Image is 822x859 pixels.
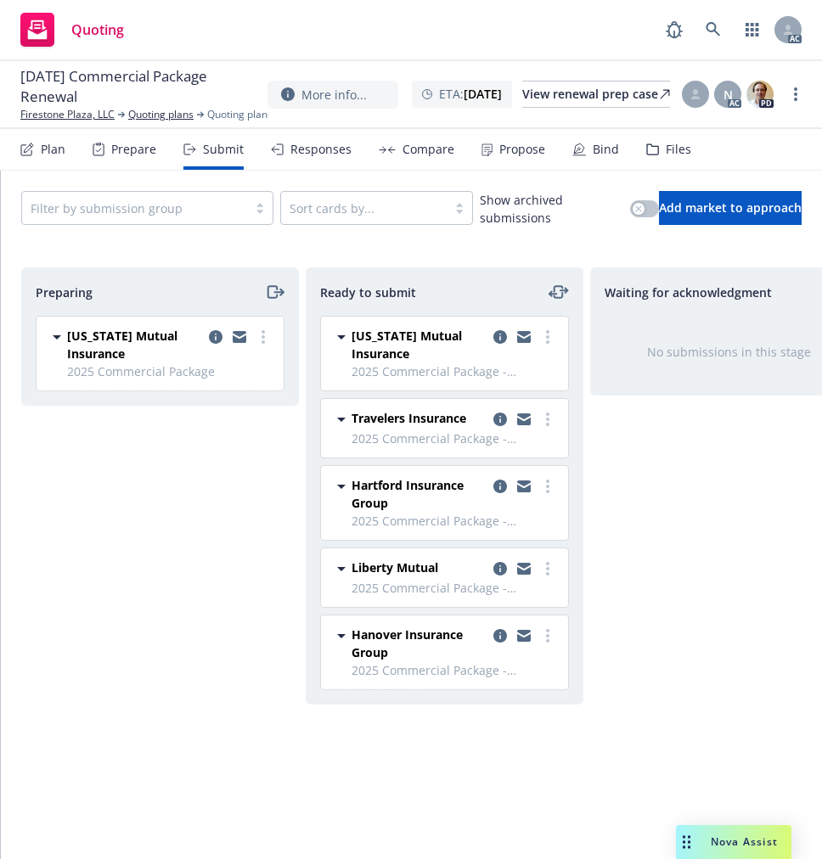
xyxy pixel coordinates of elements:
[711,834,778,849] span: Nova Assist
[36,284,93,301] span: Preparing
[666,143,691,156] div: Files
[490,476,510,497] a: copy logging email
[320,284,416,301] span: Ready to submit
[128,107,194,122] a: Quoting plans
[403,143,454,156] div: Compare
[746,81,774,108] img: photo
[480,191,622,227] span: Show archived submissions
[352,579,558,597] span: 2025 Commercial Package - [GEOGRAPHIC_DATA], LLC
[20,107,115,122] a: Firestone Plaza, LLC
[464,86,502,102] strong: [DATE]
[205,327,226,347] a: copy logging email
[514,559,534,579] a: copy logging email
[20,66,254,107] span: [DATE] Commercial Package Renewal
[14,6,131,53] a: Quoting
[490,626,510,646] a: copy logging email
[352,327,487,362] span: [US_STATE] Mutual Insurance
[264,282,284,302] a: moveRight
[203,143,244,156] div: Submit
[352,559,438,576] span: Liberty Mutual
[676,825,697,859] div: Drag to move
[41,143,65,156] div: Plan
[605,284,772,301] span: Waiting for acknowledgment
[67,362,273,380] span: 2025 Commercial Package
[538,327,558,347] a: more
[723,86,733,104] span: N
[352,362,558,380] span: 2025 Commercial Package - [GEOGRAPHIC_DATA], LLC
[593,143,619,156] div: Bind
[352,626,487,661] span: Hanover Insurance Group
[549,282,569,302] a: moveLeftRight
[352,512,558,530] span: 2025 Commercial Package - [GEOGRAPHIC_DATA], LLC
[352,409,466,427] span: Travelers Insurance
[657,13,691,47] a: Report a Bug
[301,86,367,104] span: More info...
[514,626,534,646] a: copy logging email
[538,626,558,646] a: more
[522,81,670,107] div: View renewal prep case
[490,327,510,347] a: copy logging email
[522,81,670,108] a: View renewal prep case
[253,327,273,347] a: more
[267,81,398,109] button: More info...
[490,559,510,579] a: copy logging email
[785,84,806,104] a: more
[696,13,730,47] a: Search
[514,409,534,429] a: copy logging email
[676,825,791,859] button: Nova Assist
[67,327,202,362] span: [US_STATE] Mutual Insurance
[352,476,487,512] span: Hartford Insurance Group
[352,429,558,447] span: 2025 Commercial Package - [GEOGRAPHIC_DATA], LLC
[290,143,352,156] div: Responses
[659,199,802,216] span: Add market to approach
[538,409,558,429] a: more
[499,143,545,156] div: Propose
[111,143,156,156] div: Prepare
[538,559,558,579] a: more
[71,23,124,36] span: Quoting
[207,107,267,122] span: Quoting plan
[514,476,534,497] a: copy logging email
[538,476,558,497] a: more
[735,13,769,47] a: Switch app
[439,85,502,103] span: ETA :
[352,661,558,679] span: 2025 Commercial Package - [GEOGRAPHIC_DATA], LLC
[490,409,510,429] a: copy logging email
[514,327,534,347] a: copy logging email
[659,191,802,225] button: Add market to approach
[229,327,250,347] a: copy logging email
